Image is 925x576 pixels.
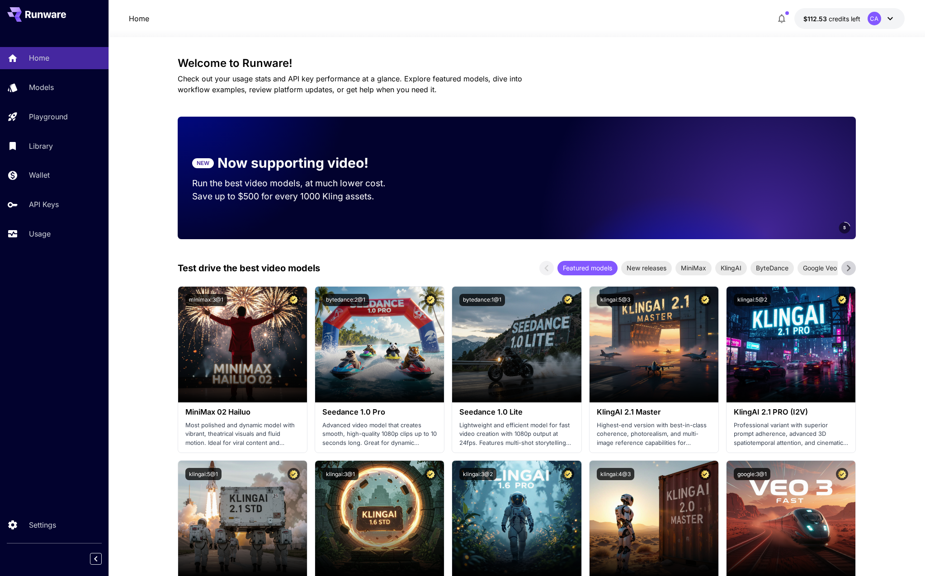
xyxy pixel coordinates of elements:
button: Certified Model – Vetted for best performance and includes a commercial license. [699,468,711,480]
div: Featured models [557,261,618,275]
img: alt [727,287,855,402]
h3: Seedance 1.0 Lite [459,408,574,416]
img: alt [590,287,718,402]
button: Certified Model – Vetted for best performance and includes a commercial license. [699,294,711,306]
button: google:3@1 [734,468,770,480]
div: CA [868,12,881,25]
span: Featured models [557,263,618,273]
span: KlingAI [715,263,747,273]
nav: breadcrumb [129,13,149,24]
h3: Seedance 1.0 Pro [322,408,437,416]
p: Most polished and dynamic model with vibrant, theatrical visuals and fluid motion. Ideal for vira... [185,421,300,448]
button: Certified Model – Vetted for best performance and includes a commercial license. [425,468,437,480]
h3: KlingAI 2.1 Master [597,408,711,416]
button: klingai:3@1 [322,468,359,480]
button: klingai:5@1 [185,468,222,480]
button: bytedance:2@1 [322,294,369,306]
span: ByteDance [750,263,794,273]
p: Home [29,52,49,63]
span: Check out your usage stats and API key performance at a glance. Explore featured models, dive int... [178,74,522,94]
div: MiniMax [675,261,712,275]
button: klingai:3@2 [459,468,496,480]
p: Save up to $500 for every 1000 Kling assets. [192,190,403,203]
span: 5 [843,224,846,231]
div: KlingAI [715,261,747,275]
button: $112.53289CA [794,8,905,29]
p: Lightweight and efficient model for fast video creation with 1080p output at 24fps. Features mult... [459,421,574,448]
p: Test drive the best video models [178,261,320,275]
div: Collapse sidebar [97,551,109,567]
img: alt [452,287,581,402]
span: New releases [621,263,672,273]
span: credits left [829,15,860,23]
p: Wallet [29,170,50,180]
button: bytedance:1@1 [459,294,505,306]
p: Highest-end version with best-in-class coherence, photorealism, and multi-image reference capabil... [597,421,711,448]
p: Now supporting video! [217,153,368,173]
button: minimax:3@1 [185,294,227,306]
span: Google Veo [798,263,842,273]
div: ByteDance [750,261,794,275]
p: Usage [29,228,51,239]
p: Run the best video models, at much lower cost. [192,177,403,190]
button: Certified Model – Vetted for best performance and includes a commercial license. [836,468,848,480]
button: Collapse sidebar [90,553,102,565]
span: $112.53 [803,15,829,23]
h3: Welcome to Runware! [178,57,856,70]
p: Library [29,141,53,151]
button: Certified Model – Vetted for best performance and includes a commercial license. [425,294,437,306]
p: NEW [197,159,209,167]
p: Models [29,82,54,93]
p: Advanced video model that creates smooth, high-quality 1080p clips up to 10 seconds long. Great f... [322,421,437,448]
h3: MiniMax 02 Hailuo [185,408,300,416]
a: Home [129,13,149,24]
div: New releases [621,261,672,275]
p: Professional variant with superior prompt adherence, advanced 3D spatiotemporal attention, and ci... [734,421,848,448]
button: klingai:5@2 [734,294,771,306]
h3: KlingAI 2.1 PRO (I2V) [734,408,848,416]
span: MiniMax [675,263,712,273]
div: Google Veo [798,261,842,275]
button: klingai:5@3 [597,294,634,306]
button: klingai:4@3 [597,468,634,480]
p: API Keys [29,199,59,210]
button: Certified Model – Vetted for best performance and includes a commercial license. [288,294,300,306]
button: Certified Model – Vetted for best performance and includes a commercial license. [562,294,574,306]
button: Certified Model – Vetted for best performance and includes a commercial license. [562,468,574,480]
p: Settings [29,519,56,530]
button: Certified Model – Vetted for best performance and includes a commercial license. [836,294,848,306]
div: $112.53289 [803,14,860,24]
img: alt [178,287,307,402]
img: alt [315,287,444,402]
p: Playground [29,111,68,122]
button: Certified Model – Vetted for best performance and includes a commercial license. [288,468,300,480]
